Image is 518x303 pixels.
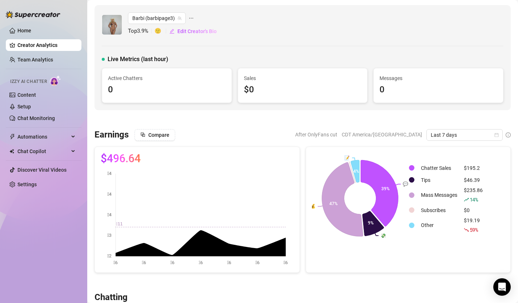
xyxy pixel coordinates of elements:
span: info-circle [506,132,511,137]
img: logo-BBDzfeDw.svg [6,11,60,18]
div: $46.39 [464,176,483,184]
div: $0 [464,206,483,214]
span: Automations [17,131,69,143]
span: thunderbolt [9,134,15,140]
text: 💰 [310,203,315,209]
a: Home [17,28,31,33]
a: Discover Viral Videos [17,167,67,173]
h3: Earnings [95,129,129,141]
div: 0 [380,83,497,97]
td: Tips [418,174,460,186]
td: Mass Messages [418,186,460,204]
a: Creator Analytics [17,39,76,51]
span: Messages [380,74,497,82]
button: Edit Creator's Bio [169,25,217,37]
span: edit [169,29,174,34]
span: calendar [494,133,499,137]
a: Setup [17,104,31,109]
span: ellipsis [189,12,194,24]
td: Chatter Sales [418,162,460,174]
img: AI Chatter [50,75,61,86]
a: Team Analytics [17,57,53,63]
span: Chat Copilot [17,145,69,157]
span: team [177,16,182,20]
span: Izzy AI Chatter [10,78,47,85]
span: Live Metrics (last hour) [108,55,168,64]
div: 0 [108,83,226,97]
span: 14 % [470,196,478,203]
div: $195.2 [464,164,483,172]
span: 59 % [470,226,478,233]
span: CDT America/[GEOGRAPHIC_DATA] [342,129,422,140]
span: $496.64 [101,153,141,164]
img: Chat Copilot [9,149,14,154]
img: Barbi [102,15,122,35]
span: 🙂 [154,27,169,36]
button: Compare [134,129,175,141]
span: Sales [244,74,362,82]
span: block [140,132,145,137]
span: rise [464,197,469,202]
a: Content [17,92,36,98]
div: $235.86 [464,186,483,204]
a: Settings [17,182,37,187]
span: Barbi (barbipage3) [132,13,181,24]
span: Edit Creator's Bio [177,28,217,34]
td: Subscribes [418,204,460,216]
span: Active Chatters [108,74,226,82]
span: Top 3.9 % [128,27,154,36]
a: Chat Monitoring [17,115,55,121]
text: 📝 [344,155,350,160]
span: Compare [148,132,169,138]
td: Other [418,216,460,234]
text: 💸 [381,233,386,238]
div: $0 [244,83,362,97]
span: fall [464,227,469,232]
span: After OnlyFans cut [295,129,337,140]
div: $19.19 [464,216,483,234]
div: Open Intercom Messenger [493,278,511,296]
text: 💬 [403,181,408,187]
span: Last 7 days [431,129,498,140]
